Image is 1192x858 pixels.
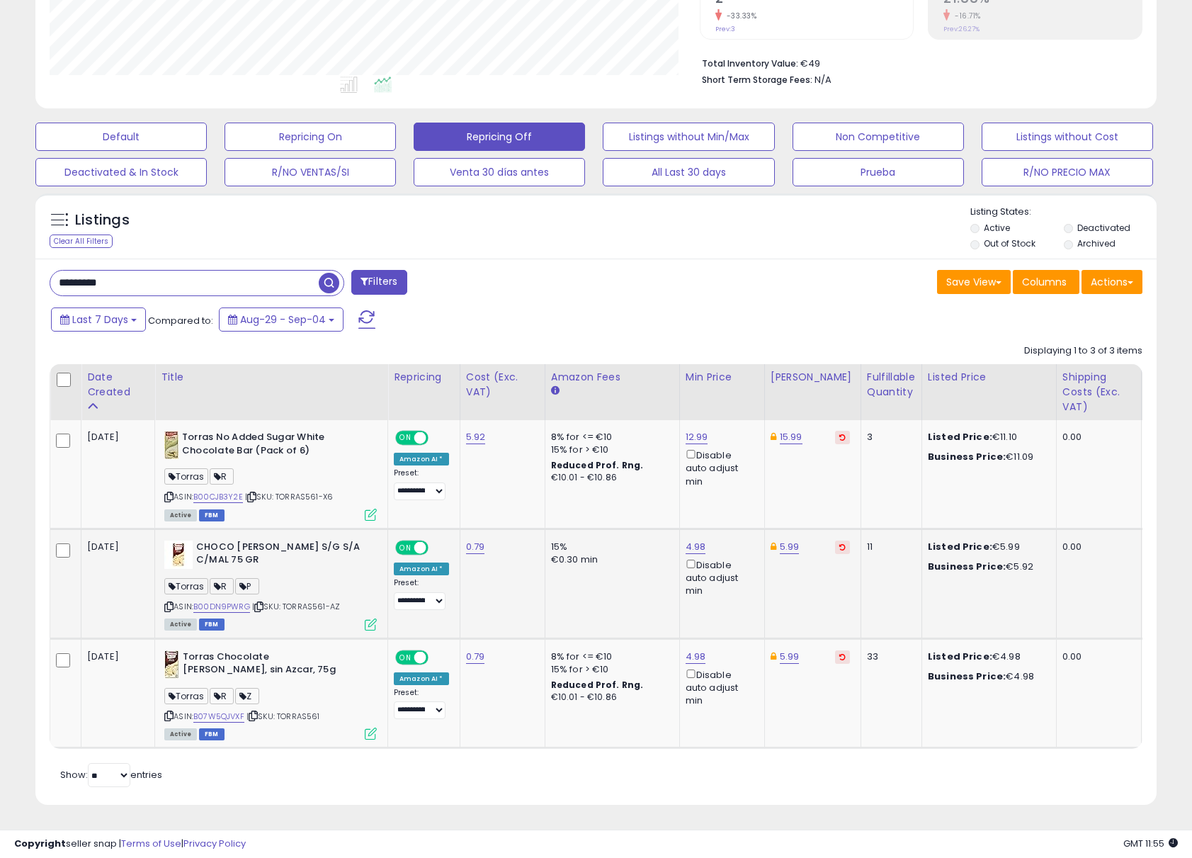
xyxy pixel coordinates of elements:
span: R [210,578,234,594]
span: Show: entries [60,768,162,781]
a: 12.99 [686,430,708,444]
b: CHOCO [PERSON_NAME] S/G S/A C/MAL 75 GR [196,541,368,570]
div: Title [161,370,382,385]
b: Torras Chocolate [PERSON_NAME], sin Azcar, 75g [183,650,355,680]
div: €10.01 - €10.86 [551,692,669,704]
label: Active [984,222,1010,234]
div: 8% for <= €10 [551,431,669,444]
div: €4.98 [928,650,1045,663]
a: B00CJB3Y2E [193,491,243,503]
span: Aug-29 - Sep-04 [240,312,326,327]
b: Total Inventory Value: [702,57,798,69]
button: Save View [937,270,1011,294]
label: Out of Stock [984,237,1035,249]
div: Fulfillable Quantity [867,370,916,400]
div: Disable auto adjust min [686,557,754,598]
span: ON [397,651,414,663]
span: Torras [164,578,208,594]
div: ASIN: [164,431,377,519]
a: 0.79 [466,540,485,554]
i: Revert to store-level Dynamic Max Price [839,434,846,441]
div: [PERSON_NAME] [771,370,855,385]
button: Prueba [793,158,964,186]
a: 5.92 [466,430,486,444]
span: P [235,578,259,594]
div: Amazon AI * [394,563,449,575]
div: Clear All Filters [50,235,113,248]
div: Preset: [394,578,449,610]
b: Business Price: [928,670,1006,683]
div: Min Price [686,370,759,385]
div: 0.00 [1062,650,1130,663]
label: Archived [1077,237,1116,249]
div: Disable auto adjust min [686,667,754,708]
a: 5.99 [780,540,800,554]
strong: Copyright [14,837,66,850]
div: Listed Price [928,370,1050,385]
small: -33.33% [722,11,757,21]
span: OFF [426,432,449,444]
div: [DATE] [87,650,144,663]
b: Business Price: [928,450,1006,463]
span: OFF [426,651,449,663]
label: Deactivated [1077,222,1130,234]
span: All listings currently available for purchase on Amazon [164,509,197,521]
button: Listings without Min/Max [603,123,774,151]
div: Preset: [394,468,449,500]
div: 8% for <= €10 [551,650,669,663]
span: All listings currently available for purchase on Amazon [164,728,197,740]
div: 0.00 [1062,541,1130,553]
button: Actions [1082,270,1142,294]
div: seller snap | | [14,837,246,851]
div: €5.99 [928,541,1045,553]
a: 0.79 [466,650,485,664]
div: 11 [867,541,911,553]
span: | SKU: TORRAS561-AZ [252,601,340,612]
div: €11.09 [928,451,1045,463]
span: All listings currently available for purchase on Amazon [164,619,197,631]
p: Listing States: [970,205,1157,219]
a: B07W5QJVXF [193,711,244,723]
b: Business Price: [928,560,1006,573]
div: 15% for > €10 [551,444,669,456]
a: B00DN9PWRG [193,601,250,613]
i: This overrides the store level Dynamic Max Price for this listing [771,432,776,441]
div: 33 [867,650,911,663]
small: -16.71% [950,11,981,21]
span: R [210,468,234,485]
div: €11.10 [928,431,1045,444]
div: €0.30 min [551,553,669,566]
h5: Listings [75,210,130,230]
div: Preset: [394,688,449,720]
span: ON [397,541,414,553]
a: Terms of Use [121,837,181,850]
button: Columns [1013,270,1079,294]
button: Non Competitive [793,123,964,151]
div: €5.92 [928,560,1045,573]
span: R [210,688,234,704]
b: Reduced Prof. Rng. [551,459,644,471]
span: Torras [164,688,208,704]
div: Displaying 1 to 3 of 3 items [1024,344,1142,358]
span: Torras [164,468,208,485]
img: 414CImhryNL._SL40_.jpg [164,541,193,569]
li: €49 [702,54,1132,71]
a: 5.99 [780,650,800,664]
button: Repricing Off [414,123,585,151]
a: Privacy Policy [183,837,246,850]
button: Deactivated & In Stock [35,158,207,186]
div: €4.98 [928,670,1045,683]
b: Torras No Added Sugar White Chocolate Bar (Pack of 6) [182,431,354,461]
div: Disable auto adjust min [686,447,754,488]
div: 3 [867,431,911,444]
button: All Last 30 days [603,158,774,186]
div: 15% [551,541,669,553]
div: 15% for > €10 [551,663,669,676]
div: ASIN: [164,541,377,629]
button: R/NO VENTAS/SI [225,158,396,186]
button: Repricing On [225,123,396,151]
div: [DATE] [87,431,144,444]
span: Last 7 Days [72,312,128,327]
span: FBM [199,509,225,521]
div: 0.00 [1062,431,1130,444]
